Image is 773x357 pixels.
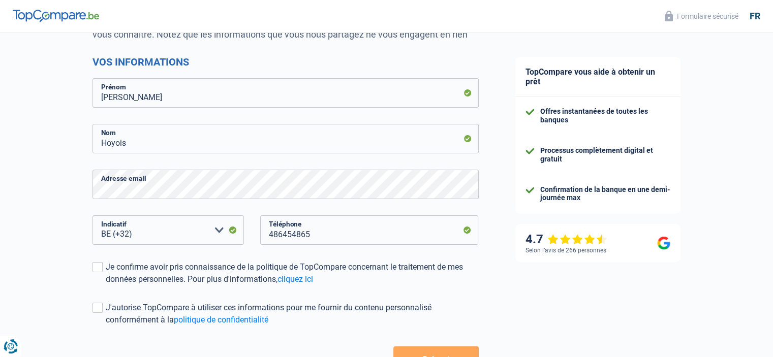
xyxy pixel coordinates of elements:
[515,57,681,97] div: TopCompare vous aide à obtenir un prêt
[13,10,99,22] img: TopCompare Logo
[174,315,268,324] a: politique de confidentialité
[106,302,479,326] div: J'autorise TopCompare à utiliser ces informations pour me fournir du contenu personnalisé conform...
[750,11,760,22] div: fr
[540,146,670,164] div: Processus complètement digital et gratuit
[106,261,479,285] div: Je confirme avoir pris connaissance de la politique de TopCompare concernant le traitement de mes...
[277,274,313,284] a: cliquez ici
[525,232,607,247] div: 4.7
[92,56,479,68] h2: Vos informations
[260,215,479,245] input: 401020304
[659,8,745,24] button: Formulaire sécurisé
[540,185,670,203] div: Confirmation de la banque en une demi-journée max
[525,247,606,254] div: Selon l’avis de 266 personnes
[540,107,670,124] div: Offres instantanées de toutes les banques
